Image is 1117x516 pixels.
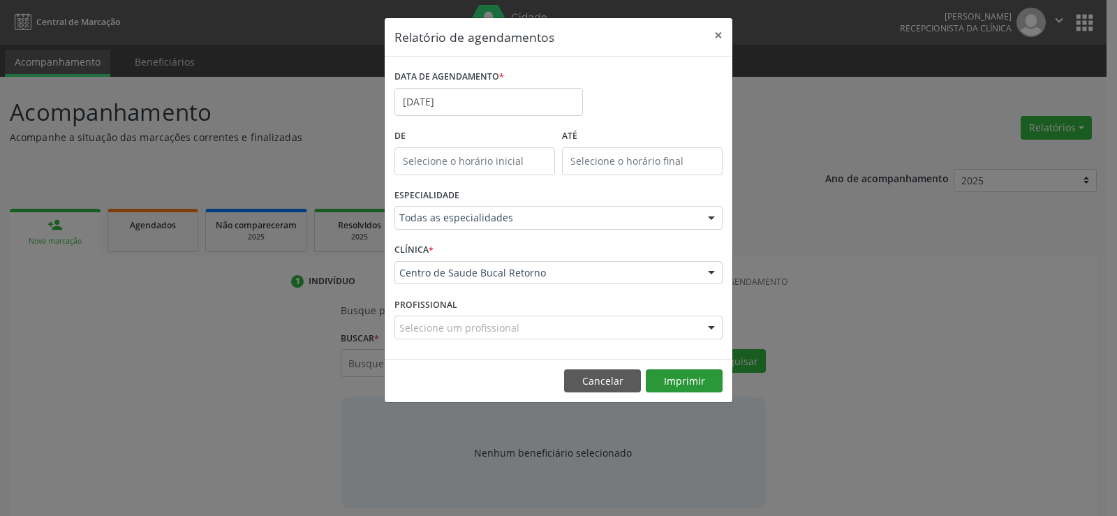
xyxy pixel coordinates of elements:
[394,66,504,88] label: DATA DE AGENDAMENTO
[399,320,519,335] span: Selecione um profissional
[394,185,459,207] label: ESPECIALIDADE
[562,147,723,175] input: Selecione o horário final
[704,18,732,52] button: Close
[399,266,694,280] span: Centro de Saude Bucal Retorno
[399,211,694,225] span: Todas as especialidades
[394,239,434,261] label: CLÍNICA
[394,28,554,46] h5: Relatório de agendamentos
[394,147,555,175] input: Selecione o horário inicial
[394,88,583,116] input: Selecione uma data ou intervalo
[394,126,555,147] label: De
[564,369,641,393] button: Cancelar
[562,126,723,147] label: ATÉ
[394,294,457,316] label: PROFISSIONAL
[646,369,723,393] button: Imprimir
